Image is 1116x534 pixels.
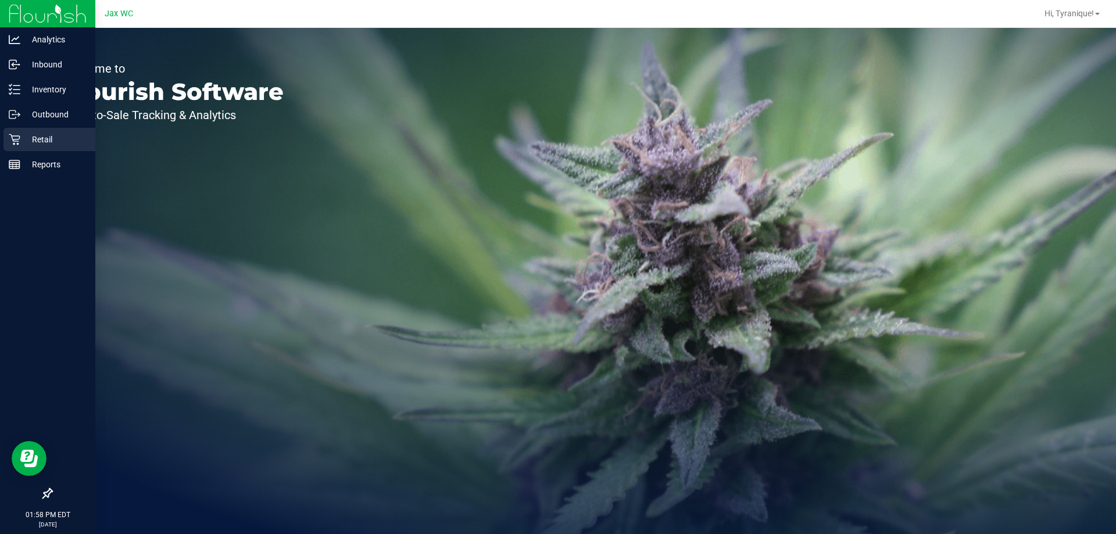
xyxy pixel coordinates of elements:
[9,134,20,145] inline-svg: Retail
[105,9,133,19] span: Jax WC
[20,157,90,171] p: Reports
[20,33,90,46] p: Analytics
[20,83,90,96] p: Inventory
[9,59,20,70] inline-svg: Inbound
[9,109,20,120] inline-svg: Outbound
[20,132,90,146] p: Retail
[63,80,284,103] p: Flourish Software
[20,58,90,71] p: Inbound
[9,84,20,95] inline-svg: Inventory
[12,441,46,476] iframe: Resource center
[63,63,284,74] p: Welcome to
[9,34,20,45] inline-svg: Analytics
[5,520,90,529] p: [DATE]
[1045,9,1094,18] span: Hi, Tyranique!
[5,510,90,520] p: 01:58 PM EDT
[63,109,284,121] p: Seed-to-Sale Tracking & Analytics
[9,159,20,170] inline-svg: Reports
[20,107,90,121] p: Outbound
